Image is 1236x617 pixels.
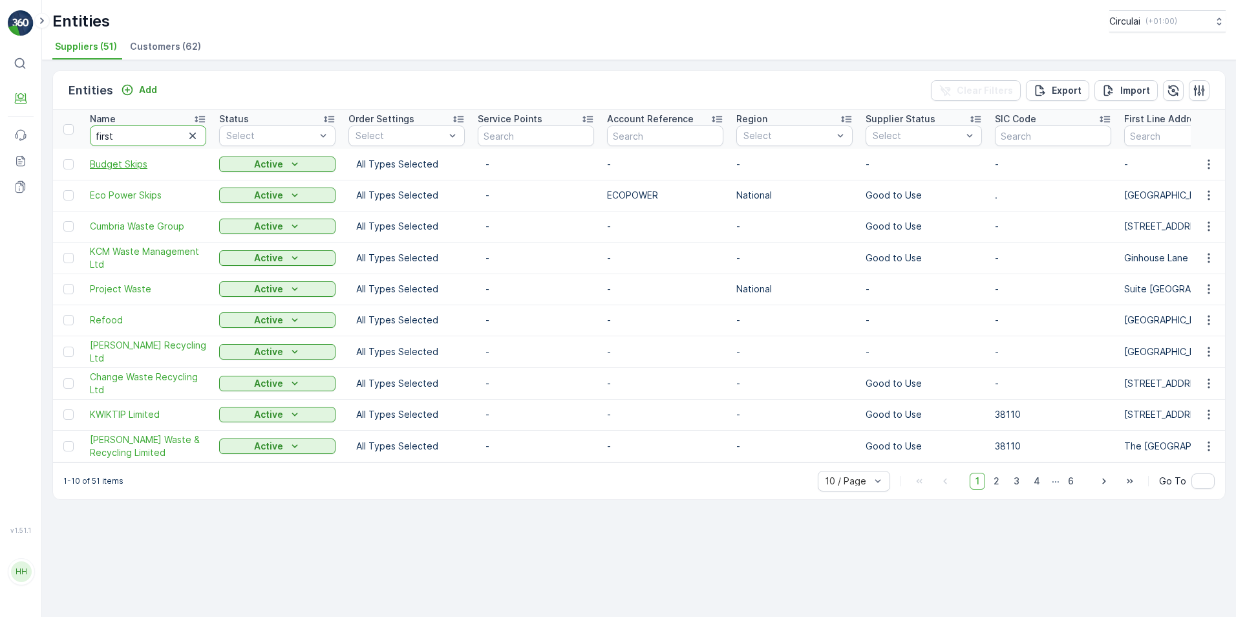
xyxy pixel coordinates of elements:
[254,220,283,233] p: Active
[1109,10,1226,32] button: Circulai(+01:00)
[995,283,1111,296] p: -
[607,158,723,171] p: -
[607,345,723,358] p: -
[139,83,157,96] p: Add
[995,113,1036,125] p: SIC Code
[485,252,586,265] p: -
[254,314,283,327] p: Active
[1052,84,1081,97] p: Export
[63,253,74,263] div: Toggle Row Selected
[607,220,723,233] p: -
[90,189,206,202] a: Eco Power Skips
[219,438,336,454] button: Active
[607,408,723,421] p: -
[90,158,206,171] a: Budget Skips
[970,473,985,490] span: 1
[63,315,74,325] div: Toggle Row Selected
[52,11,110,32] p: Entities
[8,537,34,607] button: HH
[356,189,457,202] p: All Types Selected
[90,283,206,296] span: Project Waste
[866,113,935,125] p: Supplier Status
[90,371,206,396] a: Change Waste Recycling Ltd
[219,219,336,234] button: Active
[736,377,853,390] p: -
[995,220,1111,233] p: -
[55,40,117,53] span: Suppliers (51)
[736,314,853,327] p: -
[130,40,201,53] span: Customers (62)
[607,189,723,202] p: ECOPOWER
[995,125,1111,146] input: Search
[743,129,833,142] p: Select
[254,252,283,265] p: Active
[607,283,723,296] p: -
[485,345,586,358] p: -
[356,314,457,327] p: All Types Selected
[63,284,74,294] div: Toggle Row Selected
[988,473,1005,490] span: 2
[254,408,283,421] p: Active
[254,440,283,453] p: Active
[90,113,116,125] p: Name
[485,220,586,233] p: -
[219,188,336,203] button: Active
[995,377,1111,390] p: -
[995,252,1111,265] p: -
[485,283,586,296] p: -
[485,314,586,327] p: -
[485,408,586,421] p: -
[1052,473,1060,490] p: ...
[90,314,206,327] a: Refood
[866,283,982,296] p: -
[1124,113,1206,125] p: First Line Address
[90,339,206,365] span: [PERSON_NAME] Recycling Ltd
[995,408,1111,421] p: 38110
[995,189,1111,202] p: .
[736,408,853,421] p: -
[607,113,694,125] p: Account Reference
[866,220,982,233] p: Good to Use
[866,158,982,171] p: -
[478,113,542,125] p: Service Points
[607,377,723,390] p: -
[1159,475,1186,488] span: Go To
[866,252,982,265] p: Good to Use
[90,408,206,421] a: KWIKTIP Limited
[485,158,586,171] p: -
[219,250,336,266] button: Active
[995,314,1111,327] p: -
[866,189,982,202] p: Good to Use
[607,125,723,146] input: Search
[90,245,206,271] a: KCM Waste Management Ltd
[63,378,74,389] div: Toggle Row Selected
[1109,15,1140,28] p: Circulai
[1094,80,1158,101] button: Import
[866,377,982,390] p: Good to Use
[63,409,74,420] div: Toggle Row Selected
[254,377,283,390] p: Active
[736,220,853,233] p: -
[736,345,853,358] p: -
[1062,473,1080,490] span: 6
[736,283,853,296] p: National
[1028,473,1046,490] span: 4
[356,220,457,233] p: All Types Selected
[254,283,283,296] p: Active
[736,113,767,125] p: Region
[1120,84,1150,97] p: Import
[995,158,1111,171] p: -
[485,377,586,390] p: -
[995,345,1111,358] p: -
[607,440,723,453] p: -
[356,345,457,358] p: All Types Selected
[63,221,74,232] div: Toggle Row Selected
[995,440,1111,453] p: 38110
[8,526,34,534] span: v 1.51.1
[63,347,74,357] div: Toggle Row Selected
[90,220,206,233] a: Cumbria Waste Group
